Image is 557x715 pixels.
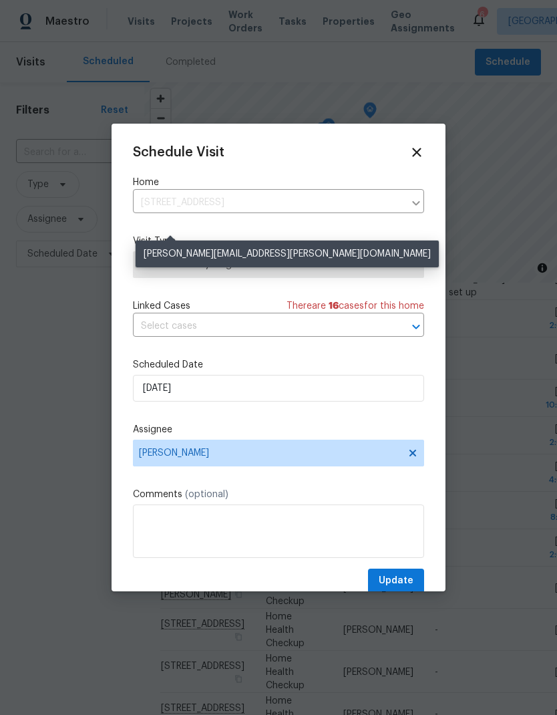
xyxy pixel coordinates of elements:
[379,573,413,589] span: Update
[133,375,424,402] input: M/D/YYYY
[133,235,424,248] label: Visit Type
[133,423,424,436] label: Assignee
[133,192,404,213] input: Enter in an address
[133,316,387,337] input: Select cases
[409,145,424,160] span: Close
[407,317,425,336] button: Open
[136,241,439,267] div: [PERSON_NAME][EMAIL_ADDRESS][PERSON_NAME][DOMAIN_NAME]
[133,176,424,189] label: Home
[329,301,339,311] span: 16
[368,569,424,593] button: Update
[133,299,190,313] span: Linked Cases
[139,448,401,458] span: [PERSON_NAME]
[287,299,424,313] span: There are case s for this home
[185,490,228,499] span: (optional)
[133,358,424,372] label: Scheduled Date
[133,488,424,501] label: Comments
[133,146,224,159] span: Schedule Visit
